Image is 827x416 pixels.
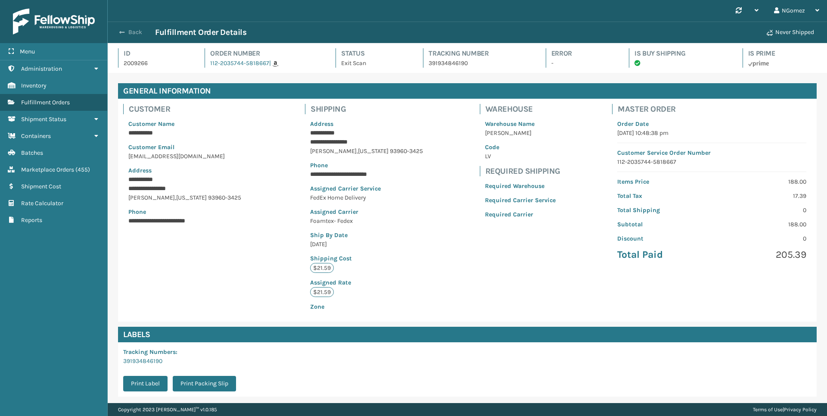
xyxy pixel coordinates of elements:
[310,147,357,155] span: [PERSON_NAME]
[767,30,773,36] i: Never Shipped
[310,240,423,249] p: [DATE]
[128,207,249,216] p: Phone
[485,143,556,152] p: Code
[753,407,783,413] a: Terms of Use
[310,302,423,311] p: Zone
[617,220,706,229] p: Subtotal
[118,83,817,99] h4: General Information
[118,327,817,342] h4: Labels
[123,376,168,391] button: Print Label
[429,48,530,59] h4: Tracking Number
[210,59,269,67] a: 112-2035744-5818667
[485,119,556,128] p: Warehouse Name
[21,216,42,224] span: Reports
[748,48,817,59] h4: Is Prime
[429,59,530,68] p: 391934846190
[129,104,254,114] h4: Customer
[118,403,217,416] p: Copyright 2023 [PERSON_NAME]™ v 1.0.185
[485,181,556,191] p: Required Warehouse
[485,152,556,161] p: LV
[208,194,241,201] span: 93960-3425
[176,194,207,201] span: [US_STATE]
[717,220,806,229] p: 188.00
[21,200,63,207] span: Rate Calculator
[390,147,423,155] span: 93960-3425
[341,59,407,68] p: Exit Scan
[21,82,47,89] span: Inventory
[717,191,806,200] p: 17.39
[617,177,706,186] p: Items Price
[617,119,806,128] p: Order Date
[124,59,189,68] p: 2009266
[358,147,389,155] span: [US_STATE]
[210,48,320,59] h4: Order Number
[21,149,43,156] span: Batches
[175,194,176,201] span: ,
[123,348,177,356] span: Tracking Numbers :
[13,9,95,34] img: logo
[173,376,236,391] button: Print Packing Slip
[155,27,246,38] h3: Fulfillment Order Details
[341,48,407,59] h4: Status
[21,65,62,72] span: Administration
[617,128,806,138] p: [DATE] 10:48:38 pm
[310,193,423,202] p: FedEx Home Delivery
[269,59,271,67] span: |
[617,191,706,200] p: Total Tax
[310,184,423,193] p: Assigned Carrier Service
[21,99,70,106] span: Fulfillment Orders
[551,59,613,68] p: -
[310,263,334,273] p: $21.59
[717,206,806,215] p: 0
[753,403,817,416] div: |
[717,177,806,186] p: 188.00
[20,48,35,55] span: Menu
[310,287,334,297] p: $21.59
[311,104,428,114] h4: Shipping
[485,166,561,176] h4: Required Shipping
[310,120,333,128] span: Address
[269,59,278,67] a: |
[75,166,90,173] span: ( 455 )
[21,116,66,123] span: Shipment Status
[310,161,423,170] p: Phone
[485,104,561,114] h4: Warehouse
[21,166,74,173] span: Marketplace Orders
[357,147,358,155] span: ,
[762,24,819,41] button: Never Shipped
[617,157,806,166] p: 112-2035744-5818667
[310,254,423,263] p: Shipping Cost
[310,207,423,216] p: Assigned Carrier
[784,407,817,413] a: Privacy Policy
[310,278,423,287] p: Assigned Rate
[123,357,162,365] a: 391934846190
[21,183,61,190] span: Shipment Cost
[485,128,556,138] p: [PERSON_NAME]
[128,143,249,152] p: Customer Email
[717,234,806,243] p: 0
[617,248,706,261] p: Total Paid
[310,231,423,240] p: Ship By Date
[617,148,806,157] p: Customer Service Order Number
[128,119,249,128] p: Customer Name
[115,28,155,36] button: Back
[128,152,249,161] p: [EMAIL_ADDRESS][DOMAIN_NAME]
[128,194,175,201] span: [PERSON_NAME]
[21,132,51,140] span: Containers
[617,206,706,215] p: Total Shipping
[717,248,806,261] p: 205.39
[485,196,556,205] p: Required Carrier Service
[634,48,727,59] h4: Is Buy Shipping
[128,167,152,174] span: Address
[310,216,423,225] p: Foamtex- Fedex
[485,210,556,219] p: Required Carrier
[551,48,613,59] h4: Error
[617,234,706,243] p: Discount
[618,104,811,114] h4: Master Order
[124,48,189,59] h4: Id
